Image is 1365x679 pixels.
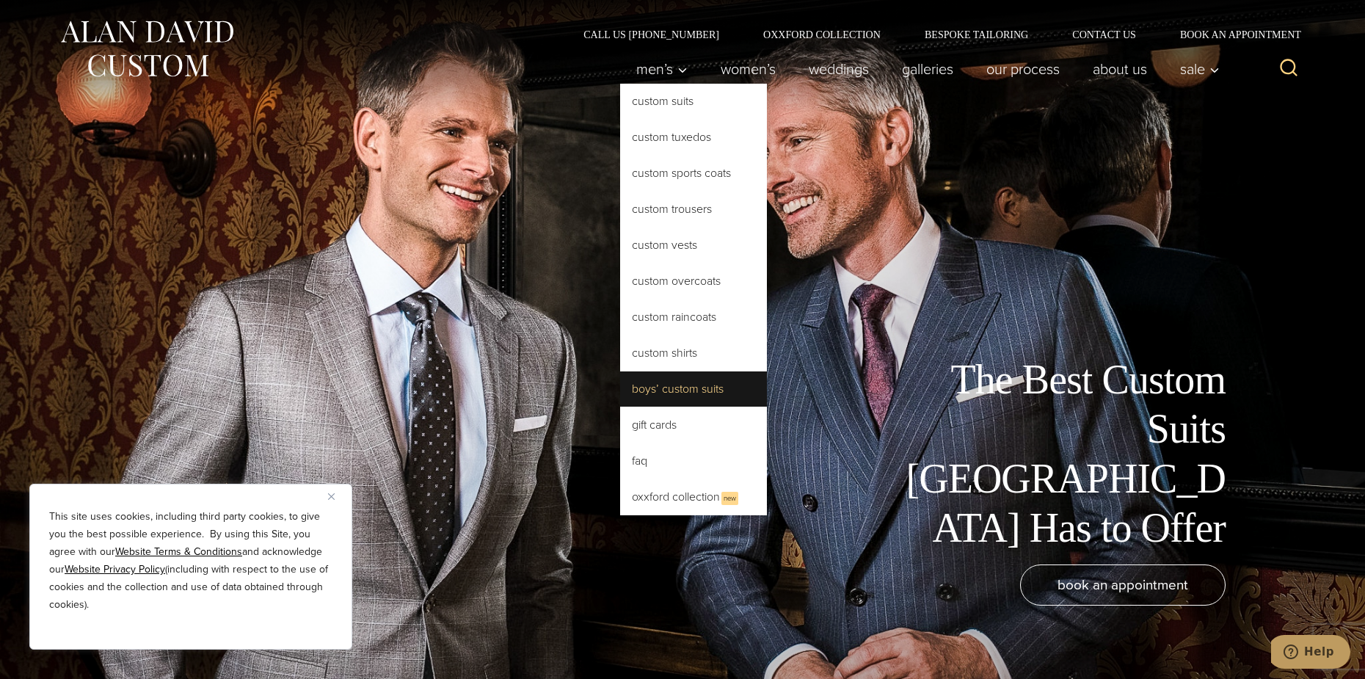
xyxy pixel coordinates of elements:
[895,355,1226,553] h1: The Best Custom Suits [GEOGRAPHIC_DATA] Has to Offer
[620,335,767,371] a: Custom Shirts
[1020,564,1226,606] a: book an appointment
[1164,54,1228,84] button: Sale sub menu toggle
[49,508,332,614] p: This site uses cookies, including third party cookies, to give you the best possible experience. ...
[620,479,767,515] a: Oxxford CollectionNew
[620,371,767,407] a: Boys’ Custom Suits
[721,492,738,505] span: New
[620,54,1228,84] nav: Primary Navigation
[903,29,1050,40] a: Bespoke Tailoring
[793,54,886,84] a: weddings
[1271,635,1350,672] iframe: Opens a widget where you can chat to one of our agents
[1058,574,1188,595] span: book an appointment
[1158,29,1306,40] a: Book an Appointment
[620,264,767,299] a: Custom Overcoats
[328,487,346,505] button: Close
[561,29,741,40] a: Call Us [PHONE_NUMBER]
[1271,51,1306,87] button: View Search Form
[705,54,793,84] a: Women’s
[620,407,767,443] a: Gift Cards
[1050,29,1158,40] a: Contact Us
[620,156,767,191] a: Custom Sports Coats
[620,54,705,84] button: Men’s sub menu toggle
[886,54,970,84] a: Galleries
[970,54,1077,84] a: Our Process
[620,120,767,155] a: Custom Tuxedos
[620,84,767,119] a: Custom Suits
[328,493,335,500] img: Close
[59,16,235,81] img: Alan David Custom
[1077,54,1164,84] a: About Us
[620,192,767,227] a: Custom Trousers
[620,299,767,335] a: Custom Raincoats
[741,29,903,40] a: Oxxford Collection
[561,29,1306,40] nav: Secondary Navigation
[620,228,767,263] a: Custom Vests
[620,443,767,479] a: FAQ
[65,562,165,577] a: Website Privacy Policy
[115,544,242,559] a: Website Terms & Conditions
